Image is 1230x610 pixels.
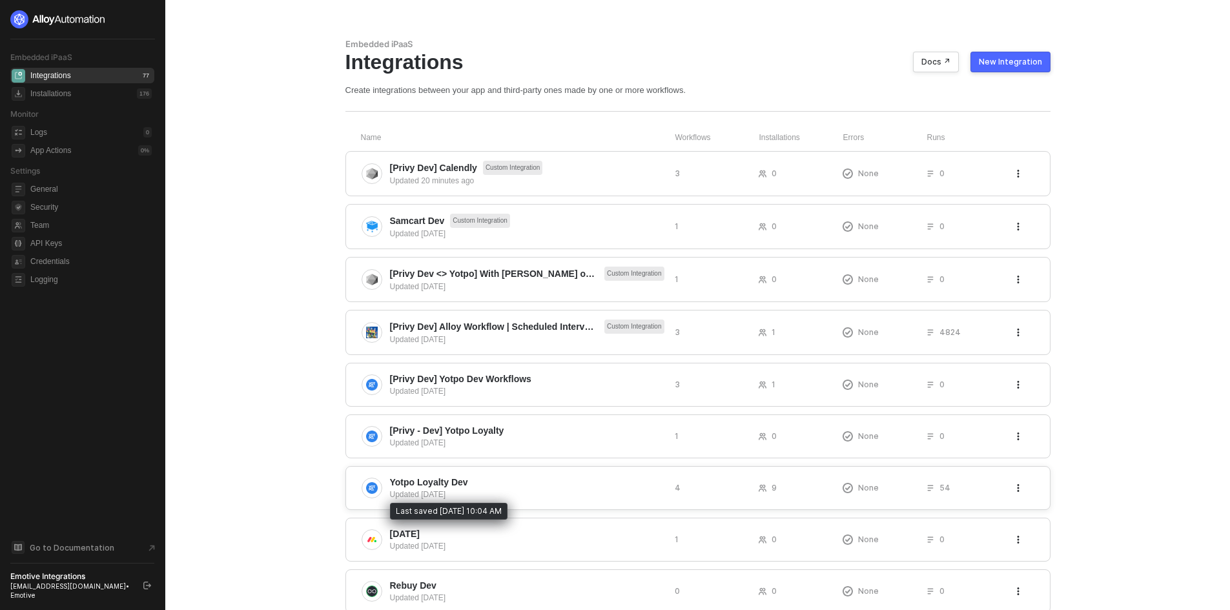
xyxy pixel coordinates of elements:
span: icon-list [927,276,934,283]
button: Docs ↗ [913,52,959,72]
span: 0 [939,431,945,442]
div: Embedded iPaaS [345,39,1051,50]
span: icon-threedots [1014,536,1022,544]
div: 176 [137,88,152,99]
img: logo [10,10,106,28]
img: integration-icon [366,168,378,179]
span: 1 [772,327,775,338]
span: icon-list [927,484,934,492]
span: icon-exclamation [843,221,853,232]
span: icon-logs [12,126,25,139]
span: [Privy Dev] Yotpo Dev Workflows [390,372,531,385]
span: icon-users [759,329,766,336]
span: Yotpo Loyalty Dev [390,476,468,489]
span: Settings [10,166,40,176]
span: logout [143,582,151,589]
span: Credentials [30,254,152,269]
span: api-key [12,237,25,250]
span: General [30,181,152,197]
div: Updated [DATE] [390,540,664,552]
span: icon-list [927,381,934,389]
span: 1 [675,534,679,545]
span: document-arrow [145,542,158,554]
a: Knowledge Base [10,540,155,555]
img: integration-icon [366,534,378,545]
div: 0 % [138,145,152,156]
div: Create integrations between your app and third-party ones made by one or more workflows. [345,85,1051,96]
span: [Privy Dev] Calendly [390,161,477,174]
span: 0 [772,585,777,596]
span: icon-list [927,432,934,440]
div: App Actions [30,145,71,156]
span: 1 [675,274,679,285]
span: None [858,274,879,285]
span: icon-users [759,276,766,283]
a: logo [10,10,154,28]
img: integration-icon [366,221,378,232]
span: Custom Integration [604,267,664,281]
span: logging [12,273,25,287]
span: icon-users [759,432,766,440]
span: 4824 [939,327,961,338]
span: Logging [30,272,152,287]
img: integration-icon [366,327,378,338]
div: Name [361,132,675,143]
div: Updated [DATE] [390,385,664,397]
div: 0 [143,127,152,137]
span: icon-users [759,536,766,544]
span: API Keys [30,236,152,251]
span: Custom Integration [450,214,510,228]
span: icon-threedots [1014,276,1022,283]
span: icon-exclamation [843,274,853,285]
span: [Privy - Dev] Yotpo Loyalty [390,424,504,437]
span: icon-threedots [1014,381,1022,389]
div: Updated [DATE] [390,489,664,500]
div: Installations [30,88,71,99]
span: Rebuy Dev [390,579,436,592]
span: icon-users [759,381,766,389]
span: icon-threedots [1014,432,1022,440]
span: icon-threedots [1014,329,1022,336]
span: Custom Integration [604,320,664,334]
div: Updated [DATE] [390,228,664,239]
div: Integrations [345,50,1051,74]
div: Errors [843,132,927,143]
span: 9 [772,482,777,493]
span: 0 [939,585,945,596]
span: icon-exclamation [843,534,853,545]
span: Embedded iPaaS [10,52,72,62]
span: None [858,327,879,338]
span: integrations [12,69,25,83]
span: general [12,183,25,196]
span: icon-exclamation [843,586,853,596]
span: 4 [675,482,681,493]
span: icon-users [759,484,766,492]
span: team [12,219,25,232]
div: Updated [DATE] [390,437,664,449]
div: Installations [759,132,843,143]
span: Samcart Dev [390,214,445,227]
span: 0 [772,168,777,179]
div: Updated 20 minutes ago [390,175,664,187]
span: 1 [675,431,679,442]
div: Emotive Integrations [10,571,132,582]
span: 0 [772,221,777,232]
div: 77 [140,70,152,81]
div: [EMAIL_ADDRESS][DOMAIN_NAME] • Emotive [10,582,132,600]
span: icon-threedots [1014,223,1022,230]
span: 0 [772,274,777,285]
span: 0 [939,168,945,179]
span: credentials [12,255,25,269]
img: integration-icon [366,274,378,285]
span: icon-app-actions [12,144,25,158]
span: Team [30,218,152,233]
span: icon-threedots [1014,484,1022,492]
span: [Privy Dev <> Yotpo] With [PERSON_NAME] on Call [DATE] [390,267,599,280]
span: 0 [939,534,945,545]
span: None [858,534,879,545]
span: icon-exclamation [843,327,853,338]
div: Updated [DATE] [390,592,664,604]
span: icon-list [927,329,934,336]
span: icon-list [927,170,934,178]
div: Docs ↗ [921,57,950,67]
